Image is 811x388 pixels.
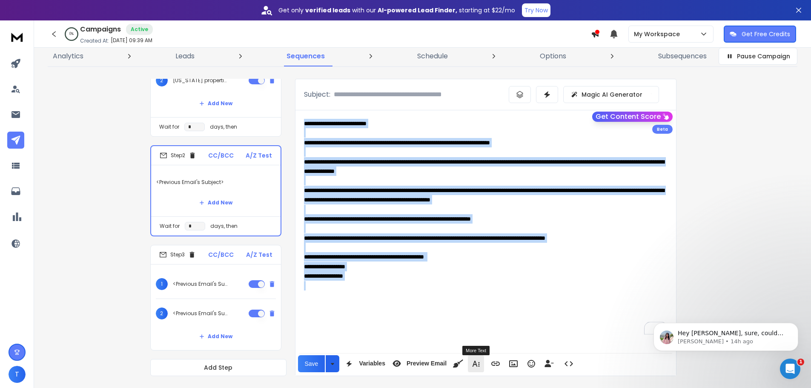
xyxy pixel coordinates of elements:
[357,360,387,367] span: Variables
[208,250,234,259] p: CC/BCC
[378,6,457,14] strong: AI-powered Lead Finder,
[192,194,239,211] button: Add New
[111,37,152,44] p: [DATE] 09:39 AM
[69,32,74,37] p: 0 %
[487,355,504,372] button: Insert Link (Ctrl+K)
[210,223,238,230] p: days, then
[208,151,234,160] p: CC/BCC
[156,308,168,319] span: 2
[9,29,26,45] img: logo
[210,124,237,130] p: days, then
[462,346,490,355] div: More Text
[53,51,83,61] p: Analytics
[80,37,109,44] p: Created At:
[505,355,522,372] button: Insert Image (Ctrl+P)
[175,51,195,61] p: Leads
[281,46,330,66] a: Sequences
[298,355,325,372] button: Save
[522,3,550,17] button: Try Now
[658,51,707,61] p: Subsequences
[561,355,577,372] button: Code View
[652,125,673,134] div: Beta
[170,46,200,66] a: Leads
[9,366,26,383] button: T
[653,46,712,66] a: Subsequences
[405,360,448,367] span: Preview Email
[156,278,168,290] span: 1
[150,145,281,236] li: Step2CC/BCCA/Z Test<Previous Email's Subject>Add NewWait fordays, then
[724,26,796,43] button: Get Free Credits
[159,124,179,130] p: Wait for
[524,6,548,14] p: Try Now
[173,310,227,317] p: <Previous Email's Subject>
[305,6,350,14] strong: verified leads
[48,46,89,66] a: Analytics
[246,151,272,160] p: A/Z Test
[641,305,811,365] iframe: Intercom notifications message
[295,110,676,343] div: To enrich screen reader interactions, please activate Accessibility in Grammarly extension settings
[523,355,539,372] button: Emoticons
[304,89,330,100] p: Subject:
[412,46,453,66] a: Schedule
[582,90,642,99] p: Magic AI Generator
[278,6,515,14] p: Get only with our starting at $22/mo
[80,24,121,34] h1: Campaigns
[797,359,804,365] span: 1
[159,251,196,259] div: Step 3
[150,359,287,376] button: Add Step
[156,75,168,86] span: 2
[417,51,448,61] p: Schedule
[535,46,571,66] a: Options
[742,30,790,38] p: Get Free Credits
[160,223,180,230] p: Wait for
[780,359,800,379] iframe: Intercom live chat
[126,24,153,35] div: Active
[150,245,281,351] li: Step3CC/BCCA/Z Test1<Previous Email's Subject>2<Previous Email's Subject>Add New
[563,86,659,103] button: Magic AI Generator
[192,328,239,345] button: Add New
[719,48,797,65] button: Pause Campaign
[540,51,566,61] p: Options
[173,77,227,84] p: [US_STATE] properties?
[160,152,196,159] div: Step 2
[592,112,673,122] button: Get Content Score
[156,170,275,194] p: <Previous Email's Subject>
[341,355,387,372] button: Variables
[450,355,466,372] button: Clean HTML
[634,30,683,38] p: My Workspace
[389,355,448,372] button: Preview Email
[173,281,227,287] p: <Previous Email's Subject>
[541,355,557,372] button: Insert Unsubscribe Link
[287,51,325,61] p: Sequences
[192,95,239,112] button: Add New
[246,250,272,259] p: A/Z Test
